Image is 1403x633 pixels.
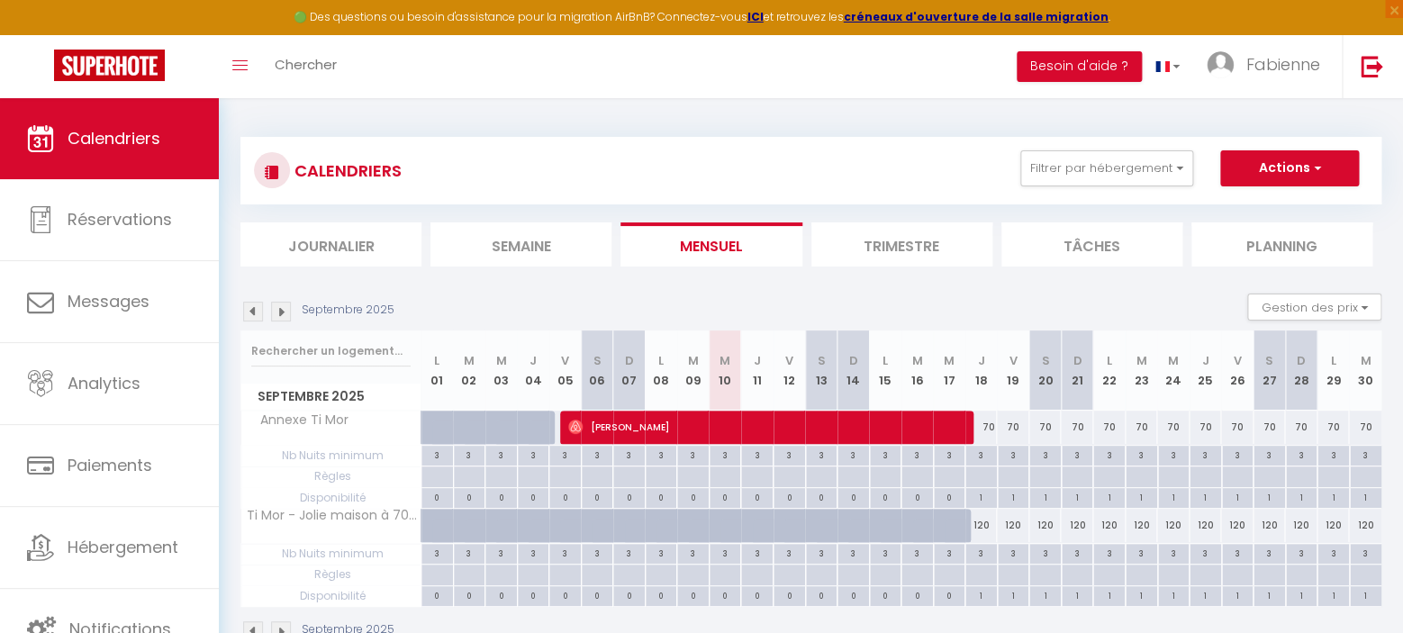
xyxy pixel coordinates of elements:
[241,544,421,564] span: Nb Nuits minimum
[1349,330,1381,411] th: 30
[275,55,337,74] span: Chercher
[806,488,837,505] div: 0
[806,586,837,603] div: 0
[1029,330,1062,411] th: 20
[581,330,613,411] th: 06
[582,586,613,603] div: 0
[1254,544,1285,561] div: 3
[241,384,421,410] span: Septembre 2025
[54,50,165,81] img: Super Booking
[677,586,709,603] div: 0
[549,586,581,603] div: 0
[1221,509,1254,542] div: 120
[741,330,774,411] th: 11
[421,586,453,603] div: 0
[710,488,741,505] div: 0
[1158,544,1190,561] div: 3
[1126,411,1158,444] div: 70
[454,586,485,603] div: 0
[965,330,998,411] th: 18
[1126,544,1157,561] div: 3
[261,35,350,98] a: Chercher
[677,446,709,463] div: 3
[593,352,602,369] abbr: S
[646,544,677,561] div: 3
[1126,488,1157,505] div: 1
[68,290,149,312] span: Messages
[1001,222,1182,267] li: Tâches
[998,544,1029,561] div: 3
[430,222,611,267] li: Semaine
[613,446,645,463] div: 3
[934,488,965,505] div: 0
[1245,53,1319,76] span: Fabienne
[1093,509,1126,542] div: 120
[747,9,764,24] a: ICI
[1317,488,1349,505] div: 1
[1349,509,1381,542] div: 120
[1350,586,1381,603] div: 1
[710,544,741,561] div: 3
[710,586,741,603] div: 0
[806,446,837,463] div: 3
[518,488,549,505] div: 0
[485,330,518,411] th: 03
[613,488,645,505] div: 0
[901,446,933,463] div: 3
[1029,411,1062,444] div: 70
[1286,446,1317,463] div: 3
[709,330,741,411] th: 10
[549,446,581,463] div: 3
[613,586,645,603] div: 0
[837,488,869,505] div: 0
[241,488,421,508] span: Disponibilité
[1009,352,1018,369] abbr: V
[1168,352,1179,369] abbr: M
[965,411,998,444] div: 70
[1265,352,1273,369] abbr: S
[646,586,677,603] div: 0
[454,544,485,561] div: 3
[934,544,965,561] div: 3
[785,352,793,369] abbr: V
[1093,330,1126,411] th: 22
[1062,544,1093,561] div: 3
[774,544,805,561] div: 3
[1157,330,1190,411] th: 24
[1126,509,1158,542] div: 120
[1201,352,1208,369] abbr: J
[241,446,421,466] span: Nb Nuits minimum
[290,150,402,191] h3: CALENDRIERS
[1158,488,1190,505] div: 1
[518,586,549,603] div: 0
[620,222,801,267] li: Mensuel
[677,330,710,411] th: 09
[741,586,773,603] div: 0
[1190,330,1222,411] th: 25
[688,352,699,369] abbr: M
[965,488,997,505] div: 1
[1093,544,1125,561] div: 3
[997,509,1029,542] div: 120
[1360,352,1371,369] abbr: M
[978,352,985,369] abbr: J
[1020,150,1193,186] button: Filtrer par hébergement
[1350,446,1381,463] div: 3
[582,446,613,463] div: 3
[1221,330,1254,411] th: 26
[965,586,997,603] div: 1
[1193,35,1342,98] a: ... Fabienne
[241,565,421,584] span: Règles
[241,586,421,606] span: Disponibilité
[965,509,998,542] div: 120
[517,330,549,411] th: 04
[870,544,901,561] div: 3
[1190,411,1222,444] div: 70
[421,488,453,505] div: 0
[1254,509,1286,542] div: 120
[1190,544,1221,561] div: 3
[1029,488,1061,505] div: 1
[646,488,677,505] div: 0
[1126,330,1158,411] th: 23
[1041,352,1049,369] abbr: S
